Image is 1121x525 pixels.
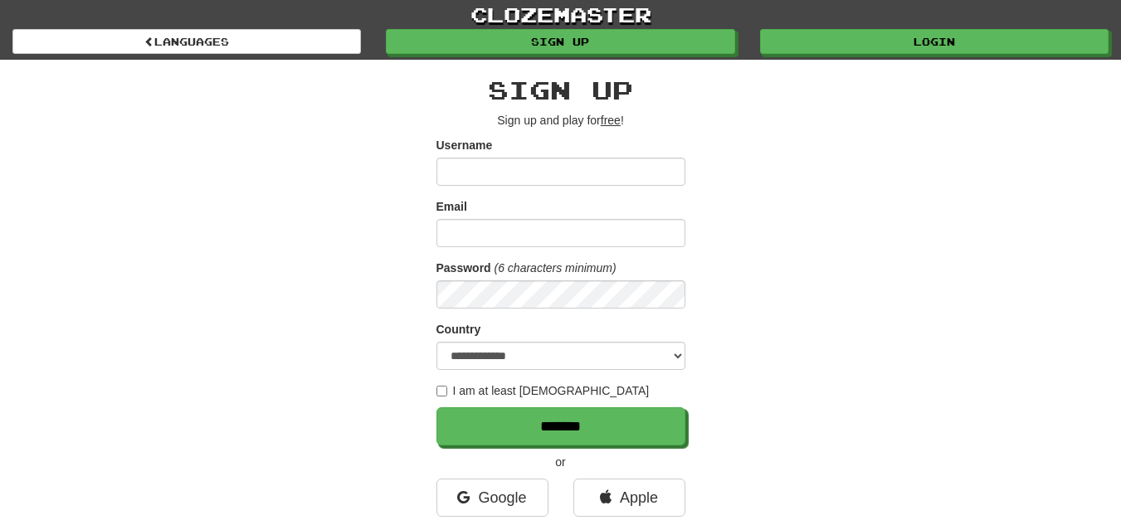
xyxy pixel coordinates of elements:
a: Login [760,29,1109,54]
a: Google [436,479,548,517]
p: or [436,454,685,470]
p: Sign up and play for ! [436,112,685,129]
a: Apple [573,479,685,517]
input: I am at least [DEMOGRAPHIC_DATA] [436,386,447,396]
label: Password [436,260,491,276]
a: Sign up [386,29,734,54]
label: Username [436,137,493,153]
label: Email [436,198,467,215]
label: Country [436,321,481,338]
u: free [601,114,621,127]
a: Languages [12,29,361,54]
em: (6 characters minimum) [495,261,617,275]
h2: Sign up [436,76,685,104]
label: I am at least [DEMOGRAPHIC_DATA] [436,382,650,399]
